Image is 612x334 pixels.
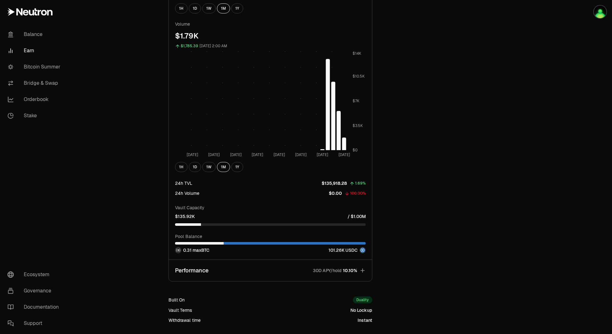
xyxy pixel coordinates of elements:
button: 1D [189,162,201,172]
div: 24h TVL [175,180,192,186]
img: Oldbloom [594,6,606,18]
a: Bitcoin Summer [3,59,68,75]
a: Bridge & Swap [3,75,68,91]
tspan: $3.5K [353,123,363,128]
button: 1W [202,3,216,13]
tspan: [DATE] [295,152,307,157]
p: Pool Balance [175,233,366,240]
div: No Lockup [350,307,372,313]
a: Stake [3,108,68,124]
button: 1M [217,162,230,172]
button: 1Y [231,162,243,172]
tspan: $0 [353,148,358,153]
a: Balance [3,26,68,43]
div: [DATE] 2:00 AM [199,43,227,50]
tspan: $14K [353,51,361,56]
tspan: [DATE] [273,152,285,157]
div: Vault Terms [168,307,192,313]
a: Documentation [3,299,68,315]
a: Support [3,315,68,331]
p: $0.00 [329,190,342,196]
tspan: [DATE] [339,152,350,157]
div: Built On [168,297,185,303]
div: Withdrawal time [168,317,201,323]
p: Performance [175,266,208,275]
div: 101.26K USDC [329,247,366,253]
tspan: [DATE] [187,152,198,157]
button: 1Y [231,3,243,13]
span: 10.10% [343,267,357,274]
div: 1.69% [355,180,366,187]
div: 24h Volume [175,190,199,196]
tspan: $7K [353,99,359,104]
img: maxBTC Logo [176,248,181,253]
tspan: [DATE] [317,152,328,157]
div: Duality [353,296,372,303]
tspan: [DATE] [230,152,242,157]
div: 0.31 maxBTC [175,247,209,253]
p: 30D APY/hold [313,267,342,274]
button: Performance30D APY/hold10.10% [169,260,372,281]
div: $1,785.39 [181,43,198,50]
div: $1.79K [175,31,366,41]
img: USDC Logo [360,248,365,253]
p: Vault Capacity [175,205,366,211]
a: Orderbook [3,91,68,108]
tspan: [DATE] [208,152,220,157]
button: 1H [175,3,188,13]
a: Governance [3,283,68,299]
div: Instant [358,317,372,323]
p: Volume [175,21,366,27]
button: 1W [202,162,216,172]
p: / $1.00M [348,213,366,220]
div: 100.00% [350,190,366,197]
a: Earn [3,43,68,59]
tspan: [DATE] [252,152,263,157]
button: 1D [189,3,201,13]
p: $135.92K [175,213,195,220]
button: 1M [217,3,230,13]
tspan: $10.5K [353,74,365,79]
button: 1H [175,162,188,172]
a: Ecosystem [3,266,68,283]
p: $135,918.28 [322,180,347,186]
